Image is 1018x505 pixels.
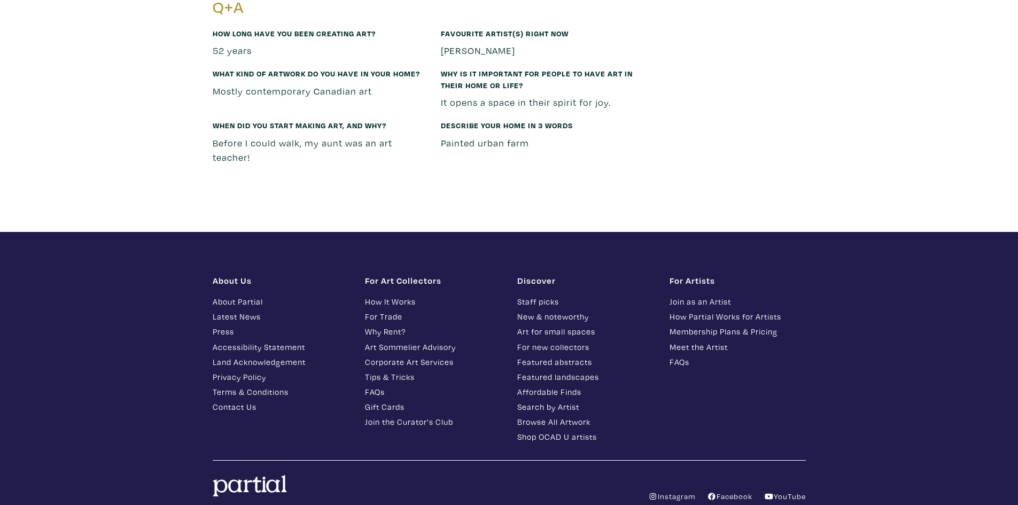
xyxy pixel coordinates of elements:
[213,84,425,98] p: Mostly contemporary Canadian art
[213,120,386,130] small: When did you start making art, and why?
[213,43,425,58] p: 52 years
[365,416,501,428] a: Join the Curator's Club
[517,325,654,338] a: Art for small spaces
[365,341,501,353] a: Art Sommelier Advisory
[213,275,349,286] h1: About Us
[517,310,654,323] a: New & noteworthy
[365,296,501,308] a: How It Works
[213,341,349,353] a: Accessibility Statement
[441,136,654,150] p: Painted urban farm
[213,386,349,398] a: Terms & Conditions
[213,310,349,323] a: Latest News
[365,325,501,338] a: Why Rent?
[517,296,654,308] a: Staff picks
[517,416,654,428] a: Browse All Artwork
[213,401,349,413] a: Contact Us
[517,431,654,443] a: Shop OCAD U artists
[365,275,501,286] h1: For Art Collectors
[365,401,501,413] a: Gift Cards
[441,68,633,90] small: Why is it important for people to have art in their home or life?
[213,325,349,338] a: Press
[670,275,806,286] h1: For Artists
[670,341,806,353] a: Meet the Artist
[670,325,806,338] a: Membership Plans & Pricing
[764,491,806,501] a: YouTube
[707,491,752,501] a: Facebook
[213,371,349,383] a: Privacy Policy
[517,275,654,286] h1: Discover
[670,296,806,308] a: Join as an Artist
[213,475,287,496] img: logo.svg
[365,356,501,368] a: Corporate Art Services
[365,371,501,383] a: Tips & Tricks
[213,356,349,368] a: Land Acknowledgement
[517,341,654,353] a: For new collectors
[441,120,573,130] small: Describe your home in 3 words
[213,68,420,79] small: What kind of artwork do you have in your home?
[517,386,654,398] a: Affordable Finds
[213,136,425,165] p: Before I could walk, my aunt was an art teacher!
[517,401,654,413] a: Search by Artist
[517,356,654,368] a: Featured abstracts
[365,386,501,398] a: FAQs
[441,28,569,38] small: Favourite artist(s) right now
[365,310,501,323] a: For Trade
[213,296,349,308] a: About Partial
[670,356,806,368] a: FAQs
[517,371,654,383] a: Featured landscapes
[441,95,654,110] p: It opens a space in their spirit for joy.
[441,43,654,58] p: [PERSON_NAME]
[670,310,806,323] a: How Partial Works for Artists
[648,491,695,501] a: Instagram
[213,28,376,38] small: How long have you been creating art?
